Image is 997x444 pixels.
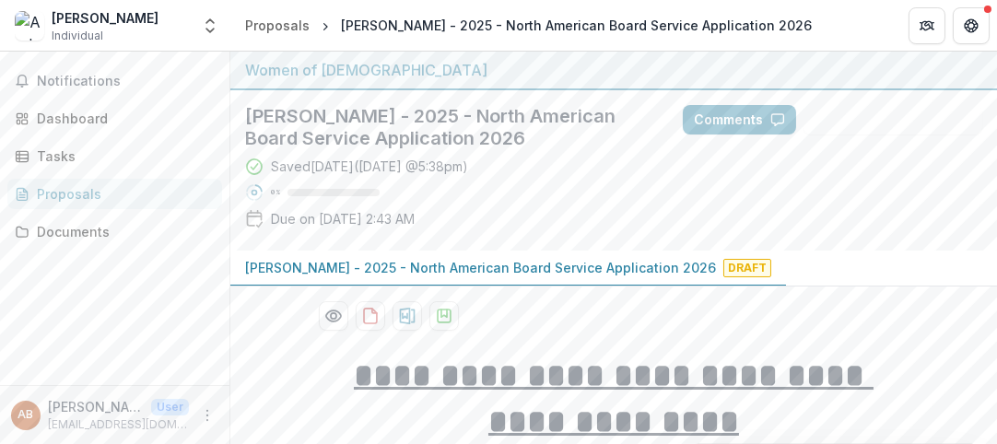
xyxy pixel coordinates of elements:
[37,74,215,89] span: Notifications
[429,301,459,331] button: download-proposal
[245,258,716,277] p: [PERSON_NAME] - 2025 - North American Board Service Application 2026
[393,301,422,331] button: download-proposal
[37,146,207,166] div: Tasks
[37,184,207,204] div: Proposals
[37,109,207,128] div: Dashboard
[196,404,218,426] button: More
[37,222,207,241] div: Documents
[48,397,144,416] p: [PERSON_NAME]
[15,11,44,41] img: Andrea Blain
[7,103,222,134] a: Dashboard
[319,301,348,331] button: Preview 0c2bf452-13f6-43ce-826e-f78c73172f8b-0.pdf
[723,259,771,277] span: Draft
[48,416,189,433] p: [EMAIL_ADDRESS][DOMAIN_NAME]
[271,209,415,228] p: Due on [DATE] 2:43 AM
[52,8,158,28] div: [PERSON_NAME]
[238,12,317,39] a: Proposals
[953,7,990,44] button: Get Help
[238,12,819,39] nav: breadcrumb
[197,7,223,44] button: Open entity switcher
[245,16,310,35] div: Proposals
[341,16,812,35] div: [PERSON_NAME] - 2025 - North American Board Service Application 2026
[52,28,103,44] span: Individual
[909,7,945,44] button: Partners
[151,399,189,415] p: User
[356,301,385,331] button: download-proposal
[7,216,222,247] a: Documents
[803,105,982,134] button: Answer Suggestions
[245,59,982,81] div: Women of [DEMOGRAPHIC_DATA]
[18,409,34,421] div: Andrea Blain
[7,179,222,209] a: Proposals
[7,66,222,96] button: Notifications
[245,105,653,149] h2: [PERSON_NAME] - 2025 - North American Board Service Application 2026
[271,186,280,199] p: 0 %
[7,141,222,171] a: Tasks
[683,105,796,134] button: Comments
[271,157,468,176] div: Saved [DATE] ( [DATE] @ 5:38pm )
